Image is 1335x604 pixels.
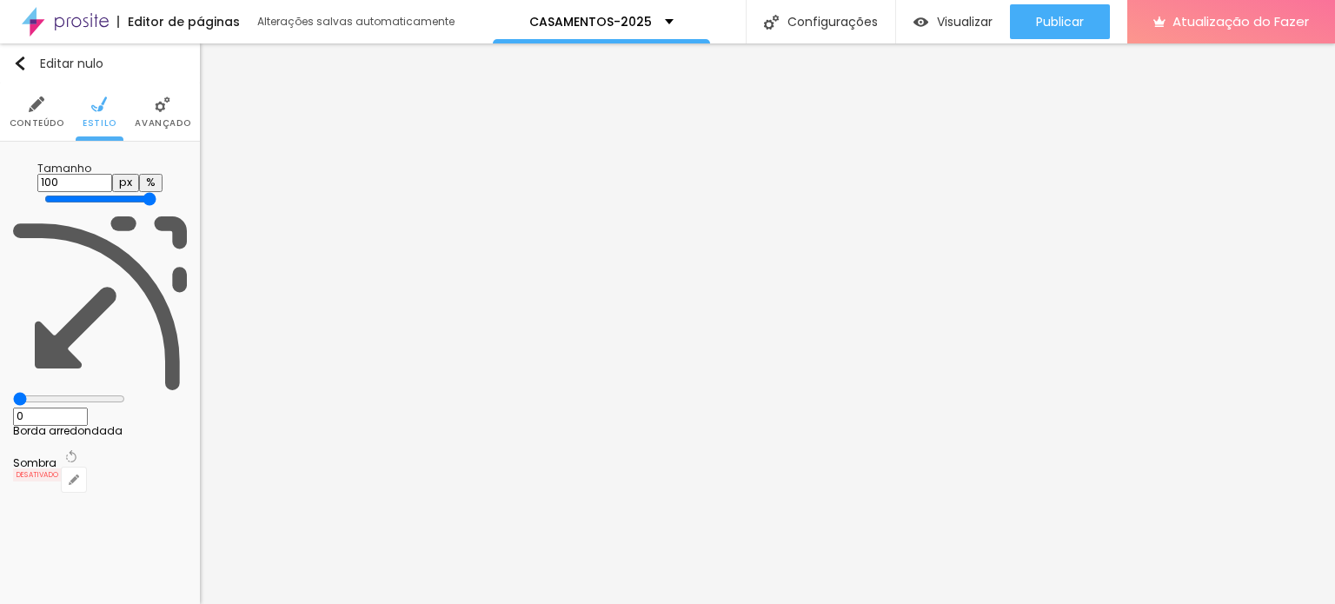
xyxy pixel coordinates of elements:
font: Editar nulo [40,55,103,72]
button: % [139,174,163,192]
font: Atualização do Fazer [1172,12,1309,30]
font: Tamanho [37,161,91,176]
font: Estilo [83,116,116,129]
font: CASAMENTOS-2025 [529,13,652,30]
font: Editor de páginas [128,13,240,30]
font: Visualizar [937,13,993,30]
font: px [119,174,132,190]
img: Ícone [91,96,107,112]
font: Borda arredondada [13,423,123,438]
font: Publicar [1036,13,1084,30]
img: Ícone [155,96,170,112]
img: Ícone [13,216,187,390]
img: Ícone [13,56,27,70]
iframe: Editor [200,43,1335,604]
img: Ícone [29,96,44,112]
font: DESATIVADO [17,470,58,480]
img: view-1.svg [913,15,928,30]
font: Avançado [135,116,190,129]
font: Conteúdo [10,116,64,129]
button: Visualizar [896,4,1010,39]
font: Configurações [787,13,878,30]
font: % [146,174,156,190]
img: Ícone [764,15,779,30]
font: Alterações salvas automaticamente [257,14,455,29]
button: Publicar [1010,4,1110,39]
button: px [112,174,139,192]
font: Sombra [13,455,56,470]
